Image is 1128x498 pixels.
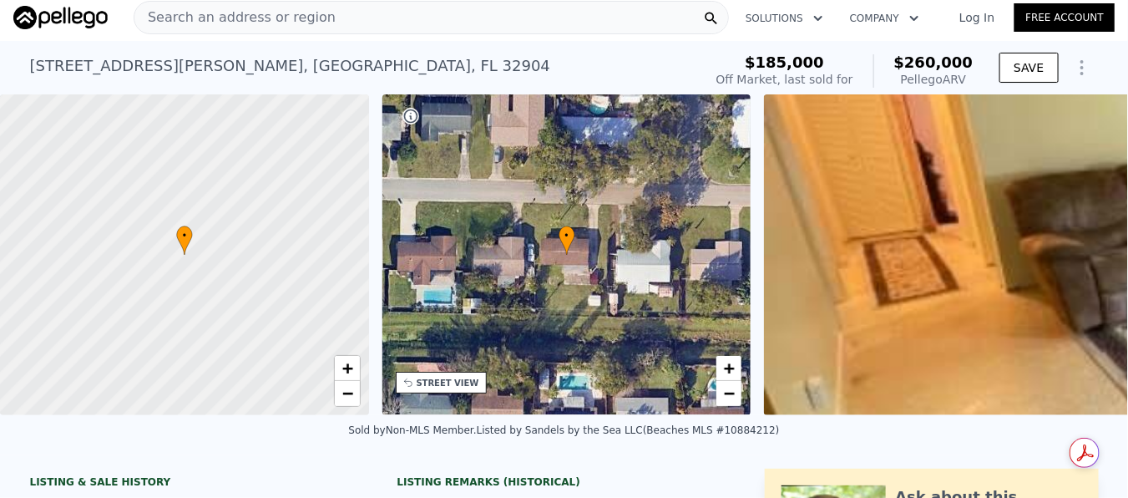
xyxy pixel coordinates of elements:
a: Zoom in [716,356,741,381]
div: Pellego ARV [894,71,974,88]
img: Pellego [13,6,108,29]
span: $185,000 [745,53,824,71]
div: Listing Remarks (Historical) [397,475,731,489]
div: • [176,226,193,255]
span: − [724,383,735,404]
span: • [176,228,193,243]
a: Log In [939,9,1014,26]
span: + [341,358,352,379]
a: Free Account [1014,3,1115,32]
div: Off Market, last sold for [716,71,853,88]
a: Zoom out [335,381,360,406]
button: Show Options [1065,51,1099,84]
a: Zoom out [716,381,741,406]
div: Sold by Non-MLS Member . [348,424,476,436]
div: STREET VIEW [417,377,479,389]
div: • [559,226,575,255]
a: Zoom in [335,356,360,381]
span: $260,000 [894,53,974,71]
span: − [341,383,352,404]
span: • [559,228,575,243]
button: SAVE [999,53,1058,83]
button: Company [837,3,933,33]
div: Listed by Sandels by the Sea LLC (Beaches MLS #10884212) [477,424,780,436]
span: + [724,358,735,379]
button: Solutions [732,3,837,33]
div: LISTING & SALE HISTORY [30,475,364,492]
div: [STREET_ADDRESS][PERSON_NAME] , [GEOGRAPHIC_DATA] , FL 32904 [30,54,551,78]
span: Search an address or region [134,8,336,28]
